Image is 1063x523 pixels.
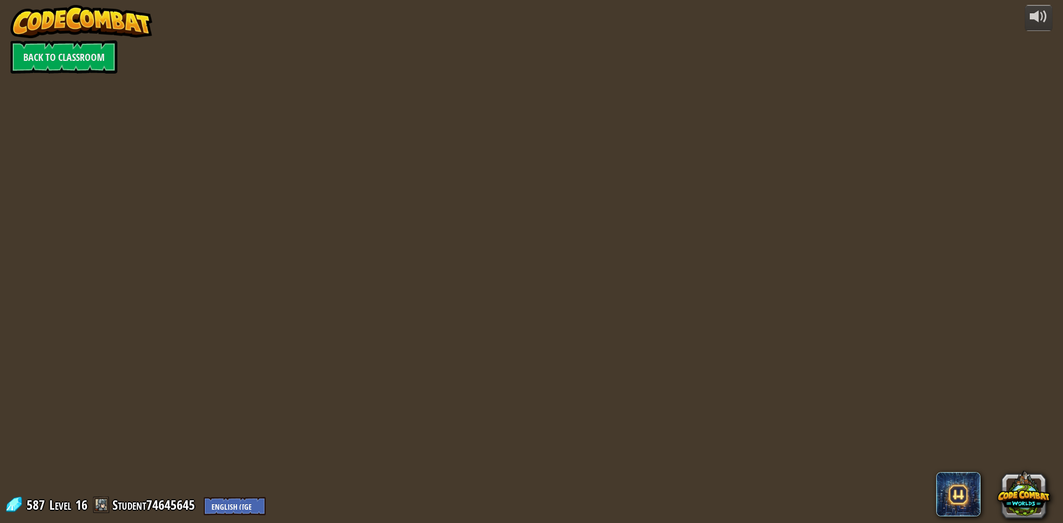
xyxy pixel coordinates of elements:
span: 587 [27,496,48,514]
a: Student74645645 [112,496,198,514]
span: 16 [75,496,87,514]
img: CodeCombat - Learn how to code by playing a game [11,5,152,38]
a: Back to Classroom [11,40,117,74]
button: Adjust volume [1025,5,1052,31]
span: Level [49,496,71,514]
